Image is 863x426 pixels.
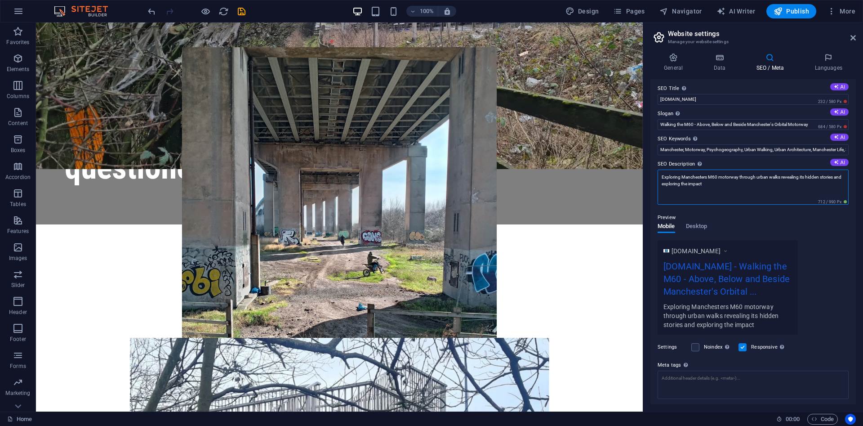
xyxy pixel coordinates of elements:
span: Design [565,7,599,16]
div: [DOMAIN_NAME] - Walking the M60 - Above, Below and Beside Manchester's Orbital ... [663,260,792,302]
img: Editor Logo [52,6,119,17]
input: Slogan... [658,119,849,130]
span: Code [811,414,834,425]
p: Columns [7,93,29,100]
span: 712 / 990 Px [816,199,849,205]
span: AI Writer [716,7,756,16]
button: More [823,4,859,18]
p: Elements [7,66,30,73]
label: Slogan [658,108,849,119]
label: Settings [658,342,687,353]
p: Header [9,309,27,316]
span: 00 00 [786,414,800,425]
h6: Session time [776,414,800,425]
span: Navigator [659,7,702,16]
button: SEO Title [830,83,849,90]
button: SEO Keywords [830,134,849,141]
span: 232 / 580 Px [816,99,849,105]
h6: 100% [420,6,434,17]
i: Reload page [218,6,229,17]
button: Click here to leave preview mode and continue editing [200,6,211,17]
label: SEO Description [658,159,849,170]
label: Responsive [751,342,787,353]
label: SEO Keywords [658,134,849,144]
p: Footer [10,336,26,343]
button: Usercentrics [845,414,856,425]
span: [DOMAIN_NAME] [672,247,721,256]
p: Features [7,228,29,235]
span: : [792,416,793,422]
button: save [236,6,247,17]
button: reload [218,6,229,17]
p: Slider [11,282,25,289]
button: undo [146,6,157,17]
span: Mobile [658,221,675,233]
p: Content [8,120,28,127]
label: SEO Title [658,83,849,94]
button: SEO Description [830,159,849,166]
span: Pages [613,7,645,16]
p: Favorites [6,39,29,46]
button: Navigator [656,4,706,18]
p: Accordion [5,174,31,181]
label: Meta tags [658,360,849,371]
button: AI Writer [713,4,759,18]
h4: General [650,53,700,72]
h4: Languages [801,53,856,72]
div: Exploring Manchesters M60 motorway through urban walks revealing its hidden stories and exploring... [663,302,792,329]
span: Publish [774,7,809,16]
p: Tables [10,201,26,208]
button: Publish [766,4,816,18]
span: Desktop [686,221,707,233]
img: favim60-7yTLgdbGKMa5bhOcK_RPVQ-Q90lAZWviggGHx0eSyv_CA.png [663,248,669,254]
p: Preview [658,212,676,223]
button: Pages [609,4,648,18]
p: Forms [10,363,26,370]
h2: Website settings [668,30,856,38]
span: 684 / 580 Px [816,124,849,130]
i: Undo: Change description (Ctrl+Z) [147,6,157,17]
i: Save (Ctrl+S) [236,6,247,17]
div: Preview [658,223,707,240]
label: Google Analytics ID [658,403,849,414]
label: Noindex [704,342,733,353]
button: Design [562,4,603,18]
p: Boxes [11,147,26,154]
button: Code [807,414,838,425]
button: Slogan [830,108,849,116]
button: 100% [406,6,438,17]
h4: Data [700,53,743,72]
p: Marketing [5,390,30,397]
i: On resize automatically adjust zoom level to fit chosen device. [443,7,451,15]
h4: SEO / Meta [743,53,801,72]
h3: Manage your website settings [668,38,838,46]
a: Click to cancel selection. Double-click to open Pages [7,414,32,425]
p: Images [9,255,27,262]
span: More [827,7,855,16]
